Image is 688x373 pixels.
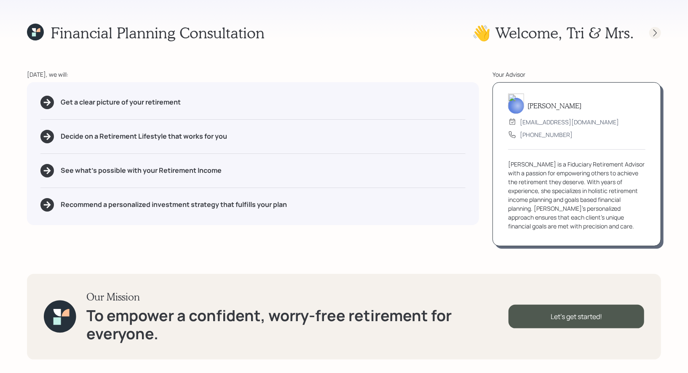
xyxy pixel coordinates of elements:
[51,24,265,42] h1: Financial Planning Consultation
[61,98,181,106] h5: Get a clear picture of your retirement
[520,130,573,139] div: [PHONE_NUMBER]
[27,70,479,79] div: [DATE], we will:
[509,305,644,328] div: Let's get started!
[520,118,619,126] div: [EMAIL_ADDRESS][DOMAIN_NAME]
[527,102,581,110] h5: [PERSON_NAME]
[493,70,661,79] div: Your Advisor
[86,291,509,303] h3: Our Mission
[508,160,645,231] div: [PERSON_NAME] is a Fiduciary Retirement Advisor with a passion for empowering others to achieve t...
[61,201,287,209] h5: Recommend a personalized investment strategy that fulfills your plan
[61,166,222,174] h5: See what's possible with your Retirement Income
[472,24,634,42] h1: 👋 Welcome , Tri & Mrs.
[508,94,524,114] img: treva-nostdahl-headshot.png
[61,132,227,140] h5: Decide on a Retirement Lifestyle that works for you
[86,306,509,343] h1: To empower a confident, worry-free retirement for everyone.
